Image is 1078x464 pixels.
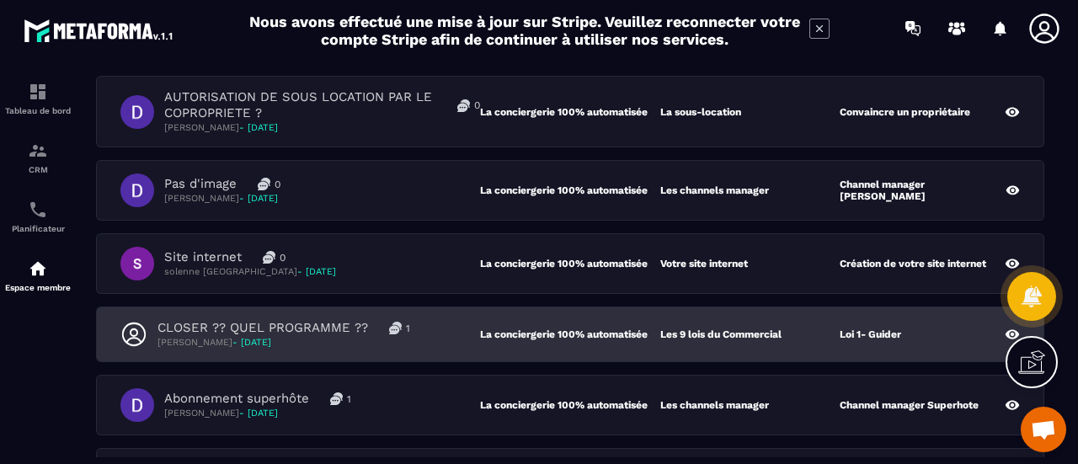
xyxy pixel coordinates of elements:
[28,82,48,102] img: formation
[4,165,72,174] p: CRM
[660,399,769,411] p: Les channels manager
[248,13,801,48] h2: Nous avons effectué une mise à jour sur Stripe. Veuillez reconnecter votre compte Stripe afin de ...
[164,192,280,205] p: [PERSON_NAME]
[280,251,286,264] p: 0
[4,69,72,128] a: formationformationTableau de bord
[660,184,769,196] p: Les channels manager
[4,246,72,305] a: automationsautomationsEspace membre
[4,283,72,292] p: Espace membre
[4,128,72,187] a: formationformationCRM
[164,391,309,407] p: Abonnement superhôte
[164,265,336,278] p: solenne [GEOGRAPHIC_DATA]
[1021,407,1066,452] div: Ouvrir le chat
[239,408,278,419] span: - [DATE]
[840,399,979,411] p: Channel manager Superhote
[457,99,470,112] img: messages
[275,178,280,191] p: 0
[164,89,436,121] p: AUTORISATION DE SOUS LOCATION PAR LE COPROPRIETE ?
[28,200,48,220] img: scheduler
[28,259,48,279] img: automations
[4,224,72,233] p: Planificateur
[480,106,660,118] p: La conciergerie 100% automatisée
[4,106,72,115] p: Tableau de bord
[474,99,480,112] p: 0
[4,187,72,246] a: schedulerschedulerPlanificateur
[164,176,237,192] p: Pas d'image
[297,266,336,277] span: - [DATE]
[480,399,660,411] p: La conciergerie 100% automatisée
[840,179,1005,202] p: Channel manager [PERSON_NAME]
[480,184,660,196] p: La conciergerie 100% automatisée
[263,251,275,264] img: messages
[389,322,402,334] img: messages
[660,328,782,340] p: Les 9 lois du Commercial
[164,249,242,265] p: Site internet
[660,258,748,269] p: Votre site internet
[330,392,343,405] img: messages
[232,337,271,348] span: - [DATE]
[164,121,480,134] p: [PERSON_NAME]
[239,193,278,204] span: - [DATE]
[406,322,410,335] p: 1
[164,407,351,419] p: [PERSON_NAME]
[24,15,175,45] img: logo
[157,320,368,336] p: CLOSER ?? QUEL PROGRAMME ??
[840,328,901,340] p: Loi 1- Guider
[840,258,986,269] p: Création de votre site internet
[28,141,48,161] img: formation
[347,392,351,406] p: 1
[480,258,660,269] p: La conciergerie 100% automatisée
[480,328,660,340] p: La conciergerie 100% automatisée
[660,106,741,118] p: La sous-location
[840,106,970,118] p: Convaincre un propriétaire
[157,336,410,349] p: [PERSON_NAME]
[239,122,278,133] span: - [DATE]
[258,178,270,190] img: messages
